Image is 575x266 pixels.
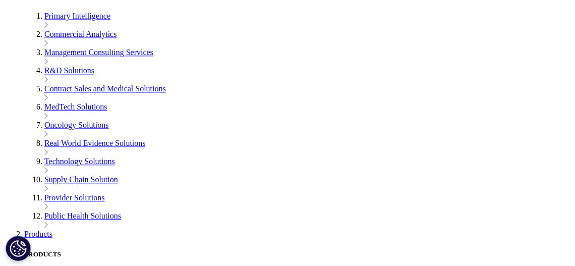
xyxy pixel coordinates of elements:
a: Technology Solutions [44,157,115,166]
a: Public Health Solutions [44,211,121,220]
a: Real World Evidence Solutions [44,139,146,147]
a: Commercial Analytics [44,30,117,38]
a: Contract Sales and Medical Solutions [44,84,166,93]
a: MedTech Solutions [44,102,107,111]
a: Oncology Solutions [44,121,109,129]
a: Products [24,230,52,238]
a: Management Consulting Services [44,48,153,57]
a: R&D Solutions [44,66,94,75]
button: Cookies Settings [6,236,31,261]
a: Primary Intelligence [44,12,110,20]
a: Supply Chain Solution [44,175,118,184]
h5: PRODUCTS [24,250,571,258]
a: Provider Solutions [44,193,105,202]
